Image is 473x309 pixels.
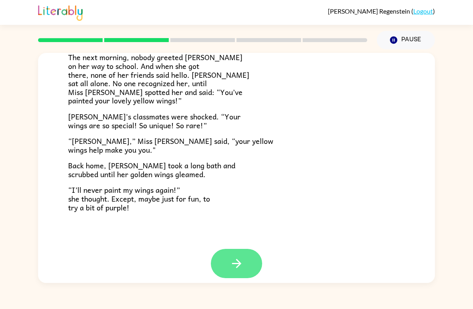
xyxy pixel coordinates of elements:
[68,184,210,213] span: “I’ll never paint my wings again!” she thought. Except, maybe just for fun, to try a bit of purple!
[328,7,411,15] span: [PERSON_NAME] Regenstein
[68,160,235,180] span: Back home, [PERSON_NAME] took a long bath and scrubbed until her golden wings gleamed.
[377,31,435,49] button: Pause
[38,3,83,21] img: Literably
[328,7,435,15] div: ( )
[68,111,241,131] span: [PERSON_NAME]'s classmates were shocked. “Your wings are so special! So unique! So rare!”
[68,135,273,156] span: “[PERSON_NAME],” Miss [PERSON_NAME] said, “your yellow wings help make you you."
[68,51,249,106] span: The next morning, nobody greeted [PERSON_NAME] on her way to school. And when she got there, none...
[413,7,433,15] a: Logout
